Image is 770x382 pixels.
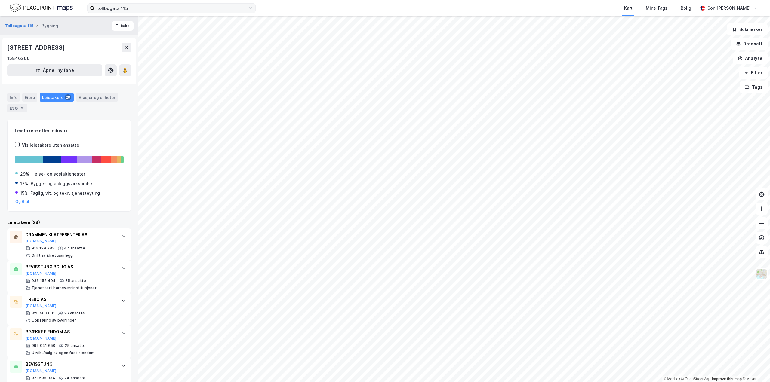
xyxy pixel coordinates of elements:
[32,318,76,323] div: Oppføring av bygninger
[32,286,97,290] div: Tjenester i barneverninstitusjoner
[26,336,57,341] button: [DOMAIN_NAME]
[22,93,37,102] div: Eiere
[20,180,28,187] div: 17%
[7,219,131,226] div: Leietakere (28)
[740,353,770,382] div: Kontrollprogram for chat
[756,268,767,280] img: Z
[5,23,35,29] button: Tollbugata 115
[32,376,55,380] div: 921 595 034
[20,190,28,197] div: 15%
[7,55,32,62] div: 158462001
[32,343,55,348] div: 995 041 650
[26,304,57,308] button: [DOMAIN_NAME]
[26,361,115,368] div: BEVISSTUNG
[32,278,56,283] div: 933 155 404
[7,104,27,112] div: ESG
[26,296,115,303] div: TREBO AS
[64,246,85,251] div: 47 ansatte
[32,246,54,251] div: 916 199 783
[681,5,691,12] div: Bolig
[646,5,667,12] div: Mine Tags
[31,180,94,187] div: Bygge- og anleggsvirksomhet
[7,93,20,102] div: Info
[32,253,73,258] div: Drift av idrettsanlegg
[7,43,66,52] div: [STREET_ADDRESS]
[65,278,86,283] div: 35 ansatte
[624,5,633,12] div: Kart
[26,263,115,270] div: BEVISSTUNG BOLIG AS
[65,94,71,100] div: 28
[731,38,768,50] button: Datasett
[32,311,55,316] div: 925 500 631
[64,311,85,316] div: 26 ansatte
[26,231,115,238] div: DRAMMEN KLATRESENTER AS
[32,350,95,355] div: Utvikl./salg av egen fast eiendom
[15,199,29,204] button: Og 6 til
[707,5,751,12] div: Son [PERSON_NAME]
[79,95,115,100] div: Etasjer og enheter
[19,105,25,111] div: 3
[95,4,248,13] input: Søk på adresse, matrikkel, gårdeiere, leietakere eller personer
[740,353,770,382] iframe: Chat Widget
[40,93,74,102] div: Leietakere
[727,23,768,35] button: Bokmerker
[65,376,85,380] div: 24 ansatte
[664,377,680,381] a: Mapbox
[15,127,124,134] div: Leietakere etter industri
[20,170,29,178] div: 29%
[10,3,73,13] img: logo.f888ab2527a4732fd821a326f86c7f29.svg
[26,239,57,243] button: [DOMAIN_NAME]
[65,343,85,348] div: 25 ansatte
[26,271,57,276] button: [DOMAIN_NAME]
[26,328,115,335] div: BRÆKKE EIENDOM AS
[26,368,57,373] button: [DOMAIN_NAME]
[681,377,710,381] a: OpenStreetMap
[32,170,85,178] div: Helse- og sosialtjenester
[22,142,79,149] div: Vis leietakere uten ansatte
[30,190,100,197] div: Faglig, vit. og tekn. tjenesteyting
[42,22,58,29] div: Bygning
[7,64,102,76] button: Åpne i ny fane
[739,67,768,79] button: Filter
[112,21,134,31] button: Tilbake
[712,377,742,381] a: Improve this map
[740,81,768,93] button: Tags
[733,52,768,64] button: Analyse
